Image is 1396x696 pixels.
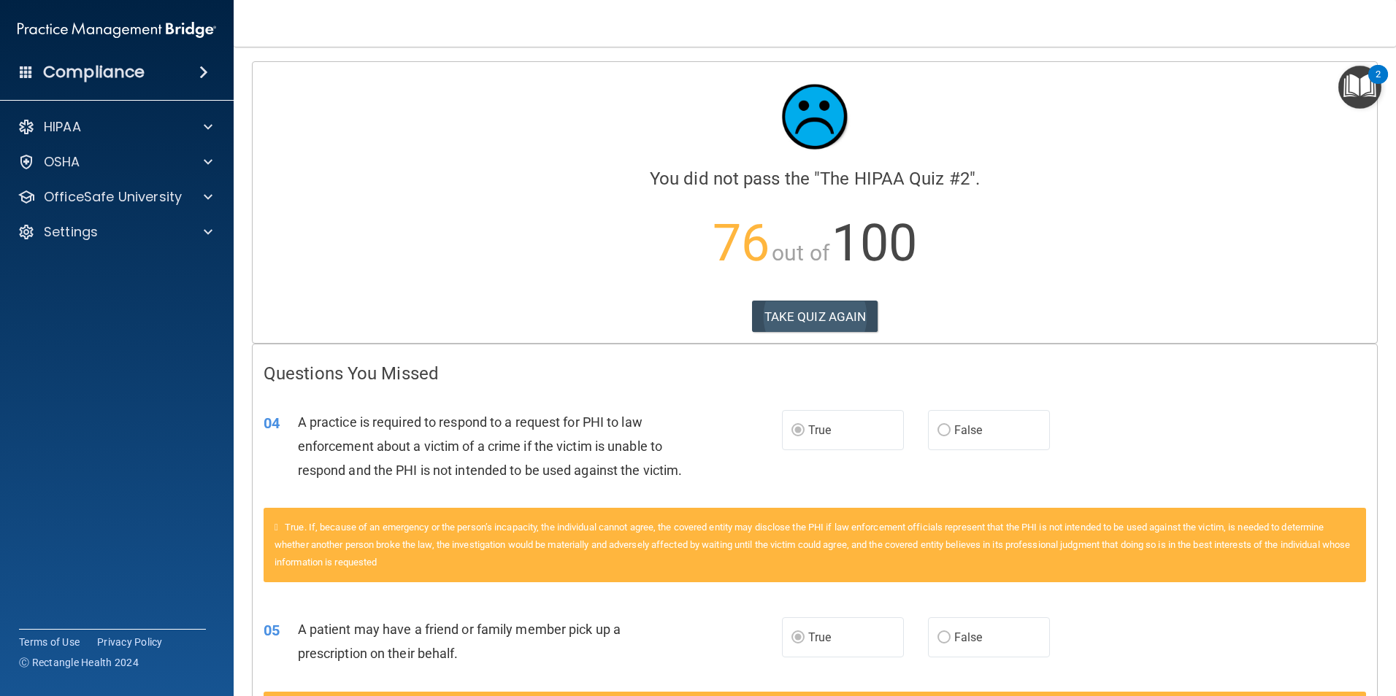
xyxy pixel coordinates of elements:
span: True [808,423,831,437]
input: False [937,425,951,436]
span: False [954,630,983,644]
h4: Questions You Missed [264,364,1366,383]
input: True [791,425,805,436]
span: 76 [713,213,770,273]
a: Settings [18,223,212,241]
span: 100 [832,213,917,273]
h4: You did not pass the " ". [264,169,1366,188]
button: Open Resource Center, 2 new notifications [1338,66,1381,109]
span: out of [772,240,829,266]
p: HIPAA [44,118,81,136]
p: OfficeSafe University [44,188,182,206]
iframe: Drift Widget Chat Controller [1323,595,1378,651]
a: OfficeSafe University [18,188,212,206]
p: OSHA [44,153,80,171]
h4: Compliance [43,62,145,82]
p: Settings [44,223,98,241]
a: OSHA [18,153,212,171]
input: False [937,633,951,643]
input: True [791,633,805,643]
span: The HIPAA Quiz #2 [820,169,970,189]
img: PMB logo [18,15,216,45]
a: HIPAA [18,118,212,136]
div: 2 [1376,74,1381,93]
a: Privacy Policy [97,635,163,649]
button: TAKE QUIZ AGAIN [752,301,878,333]
span: A patient may have a friend or family member pick up a prescription on their behalf. [298,622,621,661]
span: True. If, because of an emergency or the person’s incapacity, the individual cannot agree, the co... [275,522,1350,568]
span: 04 [264,414,280,432]
span: 05 [264,622,280,639]
span: Ⓒ Rectangle Health 2024 [19,655,139,670]
img: sad_face.ecc698e2.jpg [771,73,859,161]
span: True [808,630,831,644]
span: A practice is required to respond to a request for PHI to law enforcement about a victim of a cri... [298,414,683,478]
span: False [954,423,983,437]
a: Terms of Use [19,635,80,649]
